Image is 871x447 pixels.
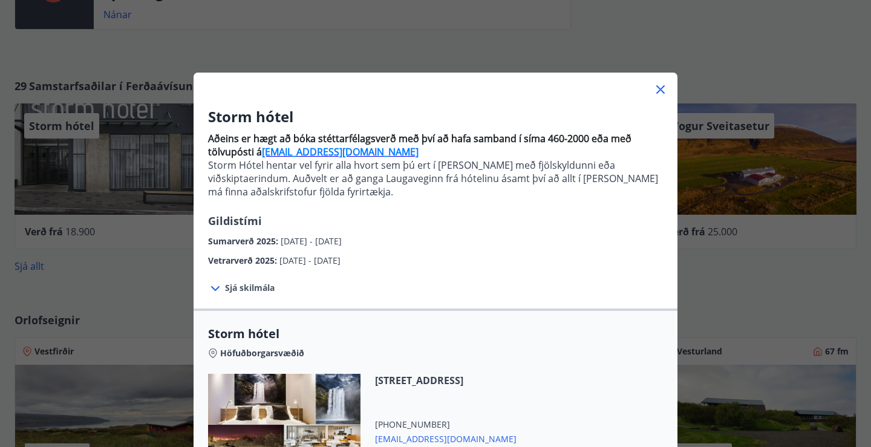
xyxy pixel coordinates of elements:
[375,419,517,431] span: [PHONE_NUMBER]
[375,431,517,445] span: [EMAIL_ADDRESS][DOMAIN_NAME]
[208,235,281,247] span: Sumarverð 2025 :
[208,106,663,127] h3: Storm hótel
[225,282,275,294] span: Sjá skilmála
[208,214,262,228] span: Gildistími
[208,158,663,198] p: Storm Hótel hentar vel fyrir alla hvort sem þú ert í [PERSON_NAME] með fjölskyldunni eða viðskipt...
[220,347,304,359] span: Höfuðborgarsvæðið
[262,145,419,158] a: [EMAIL_ADDRESS][DOMAIN_NAME]
[208,325,663,342] span: Storm hótel
[279,255,341,266] span: [DATE] - [DATE]
[375,374,517,387] span: [STREET_ADDRESS]
[208,255,279,266] span: Vetrarverð 2025 :
[281,235,342,247] span: [DATE] - [DATE]
[208,132,631,158] strong: Aðeins er hægt að bóka stéttarfélagsverð með því að hafa samband í síma 460-2000 eða með tölvupós...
